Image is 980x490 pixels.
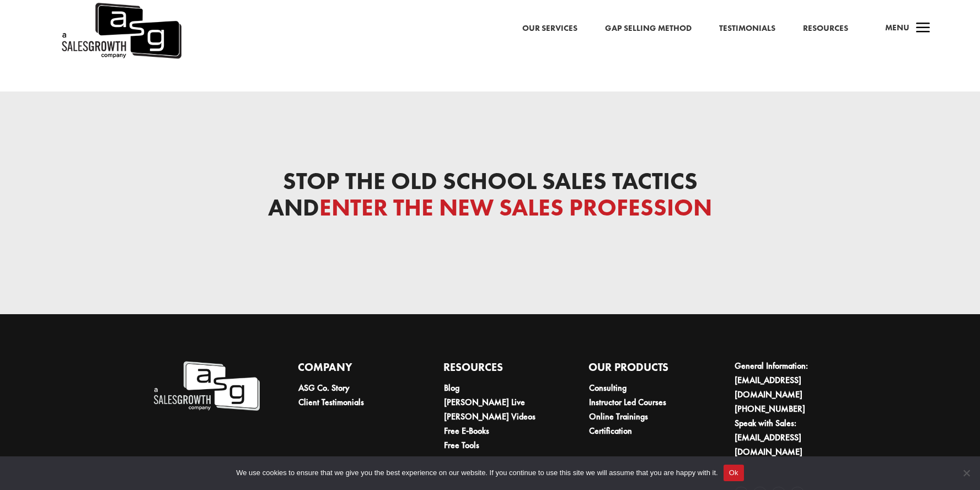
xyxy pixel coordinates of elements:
[589,382,626,394] a: Consulting
[444,439,479,451] a: Free Tools
[444,396,525,408] a: [PERSON_NAME] Live
[735,403,805,414] a: [PHONE_NUMBER]
[803,21,848,36] a: Resources
[724,465,744,481] button: Ok
[298,359,405,381] h4: Company
[152,359,260,413] img: A Sales Growth Company
[589,411,648,422] a: Online Trainings
[912,18,934,40] span: a
[885,22,909,33] span: Menu
[589,425,632,437] a: Certification
[319,192,712,223] span: Enter the New Sales Profession
[719,21,775,36] a: Testimonials
[444,411,535,422] a: [PERSON_NAME] Videos
[522,21,577,36] a: Our Services
[444,425,489,437] a: Free E-Books
[443,359,551,381] h4: Resources
[735,416,842,459] li: Speak with Sales:
[735,374,802,400] a: [EMAIL_ADDRESS][DOMAIN_NAME]
[605,21,692,36] a: Gap Selling Method
[225,168,756,227] h3: Stop the Old School Sales Tactics and
[589,396,666,408] a: Instructor Led Courses
[444,382,459,394] a: Blog
[298,382,350,394] a: ASG Co. Story
[735,432,802,457] a: [EMAIL_ADDRESS][DOMAIN_NAME]
[588,359,696,381] h4: Our Products
[961,467,972,478] span: No
[236,467,717,478] span: We use cookies to ensure that we give you the best experience on our website. If you continue to ...
[298,396,364,408] a: Client Testimonials
[735,359,842,402] li: General Information:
